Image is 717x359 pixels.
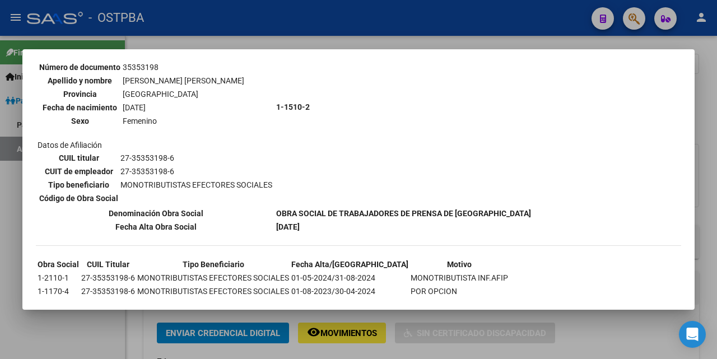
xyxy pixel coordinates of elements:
th: Sexo [39,115,121,127]
th: Número de documento [39,61,121,73]
td: 27-35353198-6 [81,285,136,297]
td: MONOTRIBUTISTA INF.AFIP [410,272,509,284]
th: CUIT de empleador [39,165,119,178]
td: 27-35353198-6 [120,152,273,164]
b: 1-1510-2 [276,102,310,111]
td: 01-08-2023/30-04-2024 [291,285,409,297]
th: CUIL titular [39,152,119,164]
td: [DATE] [122,101,245,114]
td: 27-35353198-6 [120,165,273,178]
b: [DATE] [276,222,300,231]
th: Fecha de nacimiento [39,101,121,114]
td: MONOTRIBUTISTAS EFECTORES SOCIALES [120,179,273,191]
th: Denominación Obra Social [37,207,274,220]
td: MONOTRIBUTISTAS EFECTORES SOCIALES [137,272,290,284]
th: Tipo Beneficiario [137,258,290,271]
td: 01-05-2024/31-08-2024 [291,272,409,284]
th: Código de Obra Social [39,192,119,204]
th: Obra Social [37,258,80,271]
td: POR OPCION [410,285,509,297]
th: Motivo [410,258,509,271]
td: 1-1170-4 [37,285,80,297]
td: MONOTRIBUTISTAS EFECTORES SOCIALES [137,285,290,297]
th: Provincia [39,88,121,100]
td: 27-35353198-6 [81,272,136,284]
td: 1-2110-1 [37,272,80,284]
th: Fecha Alta Obra Social [37,221,274,233]
div: Open Intercom Messenger [679,321,706,348]
td: 35353198 [122,61,245,73]
th: Tipo beneficiario [39,179,119,191]
b: OBRA SOCIAL DE TRABAJADORES DE PRENSA DE [GEOGRAPHIC_DATA] [276,209,531,218]
td: Datos personales Datos de Afiliación [37,8,274,206]
td: [GEOGRAPHIC_DATA] [122,88,245,100]
th: CUIL Titular [81,258,136,271]
td: [PERSON_NAME] [PERSON_NAME] [122,74,245,87]
td: Femenino [122,115,245,127]
th: Apellido y nombre [39,74,121,87]
th: Fecha Alta/[GEOGRAPHIC_DATA] [291,258,409,271]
